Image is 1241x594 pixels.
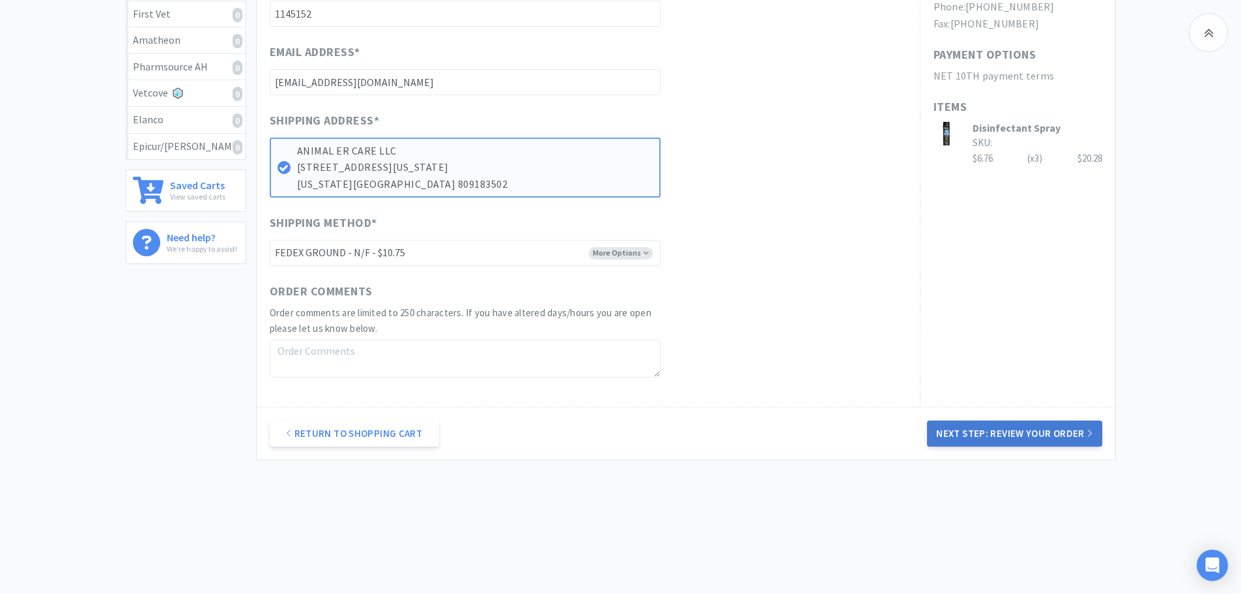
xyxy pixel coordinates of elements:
[133,138,239,155] div: Epicur/[PERSON_NAME]
[927,421,1102,447] button: Next Step: Review Your Order
[133,32,239,49] div: Amatheon
[126,1,246,28] a: First Vet0
[233,34,242,48] i: 0
[126,134,246,160] a: Epicur/[PERSON_NAME]0
[270,421,439,447] a: Return to Shopping Cart
[973,121,1102,135] h3: Disinfectant Spray
[934,98,1102,117] h1: Items
[934,46,1036,65] h1: Payment Options
[233,8,242,22] i: 0
[270,282,373,301] span: Order Comments
[170,190,225,203] p: View saved carts
[1027,151,1042,166] div: (x 3 )
[934,121,960,147] img: 34221b7f81e7478c9d159c3696f1e8e5_115868.jpeg
[270,306,651,334] span: Order comments are limited to 250 characters. If you have altered days/hours you are open please ...
[167,229,237,243] h6: Need help?
[270,1,661,27] input: PO Number
[126,80,246,107] a: Vetcove0
[934,68,1102,85] h2: NET 10TH payment terms
[133,59,239,76] div: Pharmsource AH
[233,113,242,128] i: 0
[950,17,1040,30] gu-sc-dial: Click to Connect 7192600823
[126,27,246,54] a: Amatheon0
[233,140,242,155] i: 0
[1197,550,1228,581] div: Open Intercom Messenger
[270,69,661,95] input: Email Address
[297,176,653,193] p: [US_STATE][GEOGRAPHIC_DATA] 809183502
[167,243,237,255] p: We're happy to assist!
[973,136,992,149] span: SKU:
[270,214,377,233] span: Shipping Method *
[297,159,653,176] p: [STREET_ADDRESS][US_STATE]
[126,54,246,81] a: Pharmsource AH0
[1077,151,1102,166] div: $20.28
[133,6,239,23] div: First Vet
[233,61,242,75] i: 0
[170,177,225,190] h6: Saved Carts
[270,43,360,62] span: Email Address *
[233,87,242,101] i: 0
[133,85,239,102] div: Vetcove
[126,170,246,212] a: Saved CartsView saved carts
[934,17,1040,30] gu-sc: Fax:
[973,151,1102,166] div: $6.76
[126,107,246,134] a: Elanco0
[133,111,239,128] div: Elanco
[270,111,380,130] span: Shipping Address *
[297,143,653,160] p: ANIMAL ER CARE LLC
